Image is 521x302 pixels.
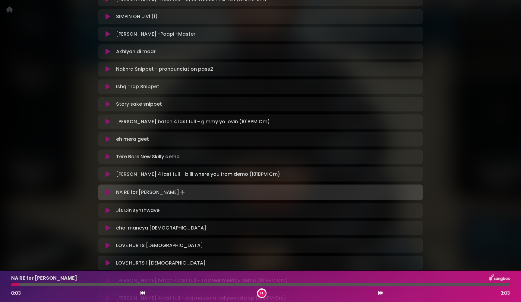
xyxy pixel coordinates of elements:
p: Ishq Trap Snippet [116,83,159,90]
p: Tere Bare New Skilly demo [116,153,180,160]
img: songbox-logo-white.png [489,274,510,282]
p: NA RE for [PERSON_NAME] [116,188,188,197]
p: [PERSON_NAME] 4 last full - billi where you from demo (101BPM Cm) [116,171,280,178]
span: 0:03 [11,290,21,297]
p: [PERSON_NAME] batch 4 last full - gimmy yo lovin (101BPM Cm) [116,118,270,125]
p: Nakhra Snippet - pronounciation pass2 [116,66,213,73]
img: waveform4.gif [179,188,188,197]
p: chal maneya [DEMOGRAPHIC_DATA] [116,224,206,232]
p: Story sake snippet [116,101,162,108]
span: 3:03 [500,290,510,297]
p: eh mera geet [116,136,149,143]
p: [PERSON_NAME] -Paapi -Master [116,31,195,38]
p: Jis Din synthwave [116,207,159,214]
p: SIMPIN ON U v1 (1) [116,13,158,20]
p: LOVE HURTS 1 [DEMOGRAPHIC_DATA] [116,259,206,267]
p: LOVE HURTS [DEMOGRAPHIC_DATA] [116,242,203,249]
p: NA RE for [PERSON_NAME] [11,275,77,282]
p: Akhiyan di maar [116,48,156,55]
